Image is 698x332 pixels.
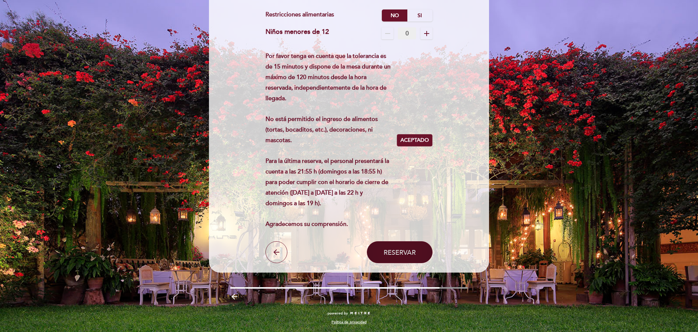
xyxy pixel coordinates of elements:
img: MEITRE [350,312,371,315]
span: Reservar [384,248,416,256]
div: Restricciones alimentarias [265,9,382,22]
a: powered by [327,311,371,316]
button: Aceptado [397,134,433,147]
div: Niños menores de 12 [265,27,329,39]
button: Reservar [367,241,433,263]
i: remove [383,29,392,38]
i: arrow_back [272,248,281,257]
button: arrow_back [265,241,287,263]
span: Aceptado [400,137,429,144]
a: Política de privacidad [331,320,367,325]
label: Si [407,9,433,22]
label: No [382,9,407,22]
i: arrow_backward [230,292,239,301]
div: Por favor tenga en cuenta que la tolerancia es de 15 minutos y dispone de la mesa durante un máxi... [265,51,397,230]
i: add [422,29,431,38]
span: powered by [327,311,348,316]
